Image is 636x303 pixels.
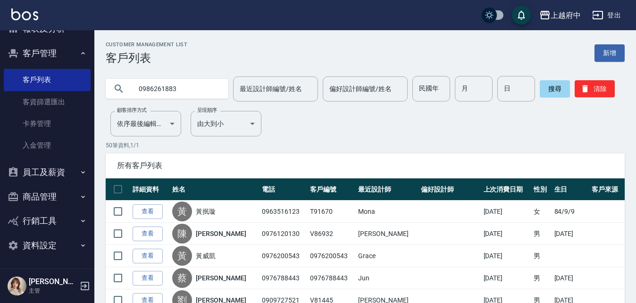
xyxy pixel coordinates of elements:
div: 由大到小 [191,111,261,136]
span: 所有客戶列表 [117,161,613,170]
h5: [PERSON_NAME] [29,277,77,286]
button: 清除 [575,80,615,97]
a: 新增 [594,44,625,62]
th: 上次消費日期 [481,178,532,201]
th: 詳細資料 [130,178,170,201]
td: Mona [356,201,418,223]
td: [PERSON_NAME] [356,223,418,245]
td: 0963516123 [259,201,308,223]
td: 84/9/9 [552,201,589,223]
td: 0976200543 [308,245,356,267]
label: 顧客排序方式 [117,107,147,114]
td: 男 [531,267,552,289]
td: Jun [356,267,418,289]
a: 卡券管理 [4,113,91,135]
button: 上越府中 [536,6,585,25]
a: 客資篩選匯出 [4,91,91,113]
div: 依序最後編輯時間 [110,111,181,136]
th: 電話 [259,178,308,201]
th: 姓名 [170,178,259,201]
td: V86932 [308,223,356,245]
td: 男 [531,223,552,245]
td: 0976788443 [259,267,308,289]
th: 生日 [552,178,589,201]
p: 50 筆資料, 1 / 1 [106,141,625,150]
input: 搜尋關鍵字 [132,76,221,101]
h2: Customer Management List [106,42,187,48]
a: 黃威凱 [196,251,216,261]
div: 黃 [172,202,192,221]
div: 黃 [172,246,192,266]
img: Logo [11,8,38,20]
div: 蔡 [172,268,192,288]
th: 性別 [531,178,552,201]
label: 呈現順序 [197,107,217,114]
div: 上越府中 [551,9,581,21]
button: save [512,6,531,25]
button: 商品管理 [4,185,91,209]
button: 員工及薪資 [4,160,91,185]
td: [DATE] [481,223,532,245]
a: 查看 [133,204,163,219]
a: 查看 [133,271,163,286]
a: 黃抿璇 [196,207,216,216]
a: 客戶列表 [4,69,91,91]
img: Person [8,277,26,295]
td: 女 [531,201,552,223]
button: 客戶管理 [4,41,91,66]
td: 0976200543 [259,245,308,267]
th: 客戶編號 [308,178,356,201]
button: 搜尋 [540,80,570,97]
p: 主管 [29,286,77,295]
td: 男 [531,245,552,267]
td: [DATE] [481,245,532,267]
td: [DATE] [481,201,532,223]
th: 偏好設計師 [418,178,481,201]
td: [DATE] [552,267,589,289]
td: 0976120130 [259,223,308,245]
td: 0976788443 [308,267,356,289]
button: 行銷工具 [4,209,91,233]
td: T91670 [308,201,356,223]
a: 查看 [133,227,163,241]
td: Grace [356,245,418,267]
h3: 客戶列表 [106,51,187,65]
a: [PERSON_NAME] [196,229,246,238]
th: 最近設計師 [356,178,418,201]
div: 陳 [172,224,192,244]
td: [DATE] [481,267,532,289]
a: 入金管理 [4,135,91,156]
button: 登出 [588,7,625,24]
a: 查看 [133,249,163,263]
a: [PERSON_NAME] [196,273,246,283]
button: 資料設定 [4,233,91,258]
th: 客戶來源 [589,178,625,201]
td: [DATE] [552,223,589,245]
